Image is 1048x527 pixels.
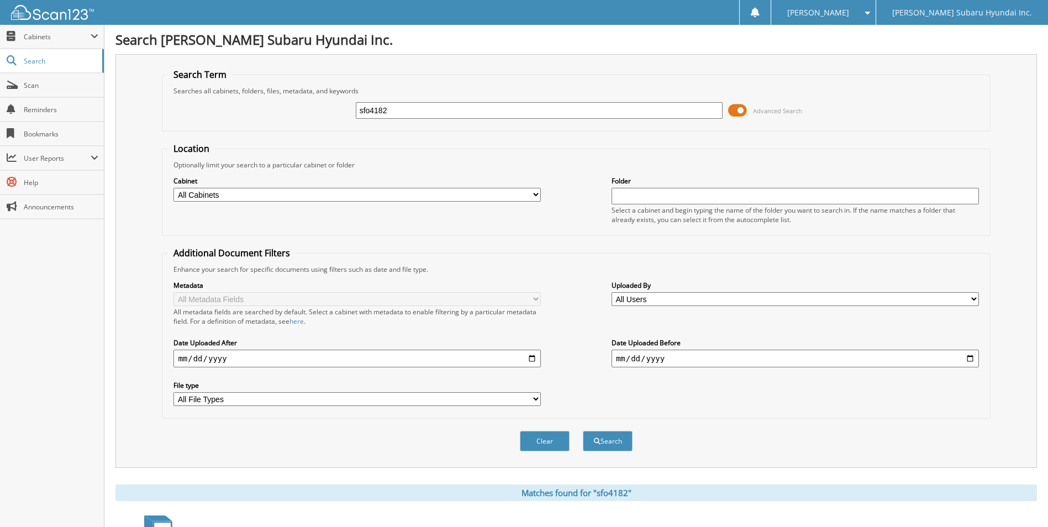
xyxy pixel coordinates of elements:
div: Matches found for "sfo4182" [115,484,1037,501]
input: end [612,350,979,367]
div: All metadata fields are searched by default. Select a cabinet with metadata to enable filtering b... [173,307,541,326]
span: Announcements [24,202,98,212]
label: Folder [612,176,979,186]
span: Advanced Search [753,107,802,115]
span: [PERSON_NAME] [787,9,849,16]
label: Metadata [173,281,541,290]
label: File type [173,381,541,390]
legend: Location [168,143,215,155]
span: [PERSON_NAME] Subaru Hyundai Inc. [892,9,1032,16]
span: Bookmarks [24,129,98,139]
label: Date Uploaded Before [612,338,979,347]
span: Search [24,56,97,66]
div: Select a cabinet and begin typing the name of the folder you want to search in. If the name match... [612,205,979,224]
span: Reminders [24,105,98,114]
a: here [289,317,304,326]
label: Date Uploaded After [173,338,541,347]
div: Searches all cabinets, folders, files, metadata, and keywords [168,86,984,96]
span: User Reports [24,154,91,163]
iframe: Chat Widget [993,474,1048,527]
span: Cabinets [24,32,91,41]
input: start [173,350,541,367]
button: Clear [520,431,570,451]
legend: Search Term [168,68,232,81]
span: Help [24,178,98,187]
div: Optionally limit your search to a particular cabinet or folder [168,160,984,170]
h1: Search [PERSON_NAME] Subaru Hyundai Inc. [115,30,1037,49]
button: Search [583,431,633,451]
label: Uploaded By [612,281,979,290]
span: Scan [24,81,98,90]
img: scan123-logo-white.svg [11,5,94,20]
label: Cabinet [173,176,541,186]
div: Enhance your search for specific documents using filters such as date and file type. [168,265,984,274]
legend: Additional Document Filters [168,247,296,259]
